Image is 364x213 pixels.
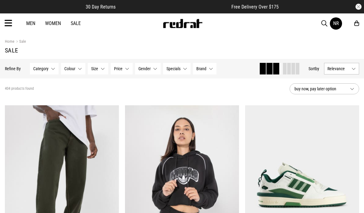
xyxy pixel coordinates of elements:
[71,20,81,26] a: Sale
[5,39,14,44] a: Home
[91,66,98,71] span: Size
[30,63,59,74] button: Category
[162,19,203,28] img: Redrat logo
[315,66,319,71] span: by
[324,63,359,74] button: Relevance
[33,66,48,71] span: Category
[138,66,151,71] span: Gender
[193,63,216,74] button: Brand
[163,63,191,74] button: Specials
[86,4,116,10] span: 30 Day Returns
[26,20,35,26] a: Men
[14,39,26,45] a: Sale
[111,63,133,74] button: Price
[114,66,123,71] span: Price
[231,4,279,10] span: Free Delivery Over $175
[5,86,34,91] span: 404 products found
[196,66,206,71] span: Brand
[166,66,180,71] span: Specials
[45,20,61,26] a: Women
[64,66,75,71] span: Colour
[327,66,349,71] span: Relevance
[5,66,21,71] p: Refine By
[309,65,319,72] button: Sortby
[290,83,359,94] button: buy now, pay later option
[294,85,345,92] span: buy now, pay later option
[5,47,359,54] h1: Sale
[128,4,219,10] iframe: Customer reviews powered by Trustpilot
[333,20,339,26] div: NR
[88,63,108,74] button: Size
[135,63,161,74] button: Gender
[61,63,85,74] button: Colour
